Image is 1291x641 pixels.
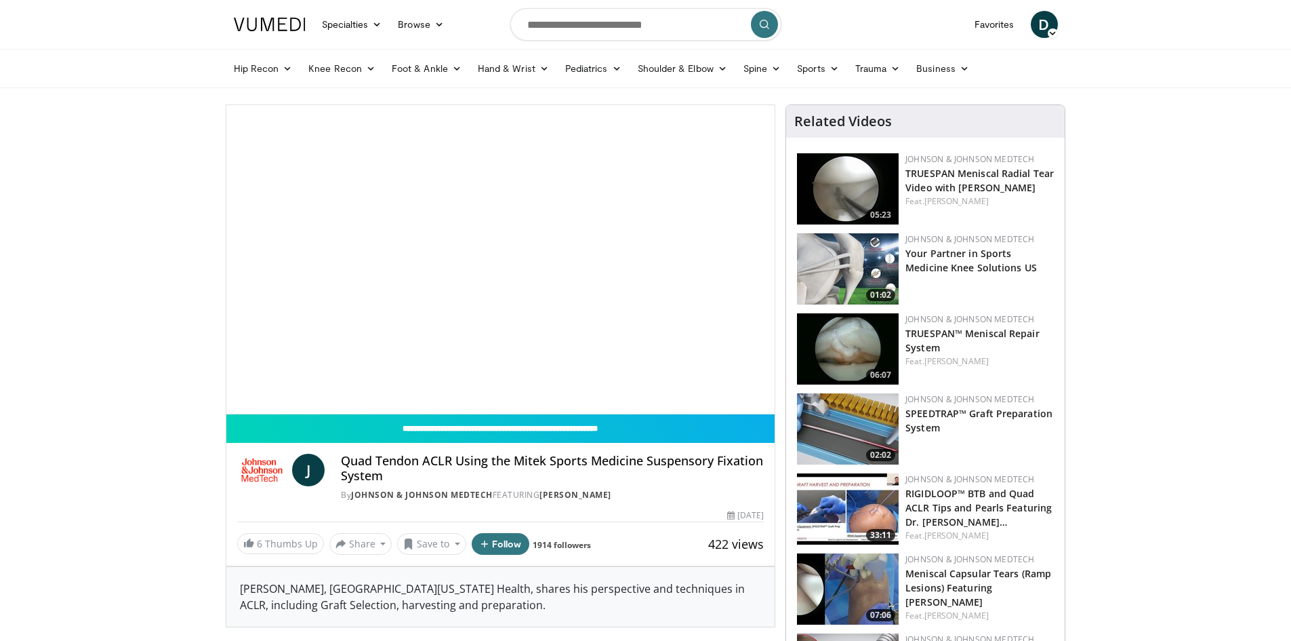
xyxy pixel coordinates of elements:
a: Sports [789,55,847,82]
a: 05:23 [797,153,899,225]
button: Follow [472,533,530,555]
a: [PERSON_NAME] [539,489,611,501]
a: Trauma [847,55,909,82]
a: 06:07 [797,313,899,385]
a: Business [908,55,977,82]
a: Shoulder & Elbow [630,55,735,82]
a: [PERSON_NAME] [924,195,989,207]
span: 33:11 [866,529,895,541]
a: Hip Recon [226,55,301,82]
button: Share [329,533,392,555]
a: J [292,454,325,486]
a: Browse [390,11,452,38]
img: 4bc3a03c-f47c-4100-84fa-650097507746.150x105_q85_crop-smart_upscale.jpg [797,473,899,545]
a: Specialties [314,11,390,38]
a: Favorites [966,11,1023,38]
span: 422 views [708,536,764,552]
a: 1914 followers [533,539,591,551]
a: Hand & Wrist [470,55,557,82]
a: RIGIDLOOP™ BTB and Quad ACLR Tips and Pearls Featuring Dr. [PERSON_NAME]… [905,487,1052,528]
a: Meniscal Capsular Tears (Ramp Lesions) Featuring [PERSON_NAME] [905,567,1051,608]
a: Pediatrics [557,55,630,82]
h4: Related Videos [794,113,892,130]
a: Johnson & Johnson MedTech [905,233,1034,245]
span: 07:06 [866,609,895,621]
a: Johnson & Johnson MedTech [905,553,1034,565]
span: 6 [257,537,262,550]
img: a46a2fe1-2704-4a9e-acc3-1c278068f6c4.150x105_q85_crop-smart_upscale.jpg [797,393,899,465]
div: Feat. [905,610,1054,622]
a: 33:11 [797,473,899,545]
h4: Quad Tendon ACLR Using the Mitek Sports Medicine Suspensory Fixation System [341,454,764,483]
a: Knee Recon [300,55,384,82]
button: Save to [397,533,466,555]
a: Foot & Ankle [384,55,470,82]
div: By FEATURING [341,489,764,501]
a: Johnson & Johnson MedTech [905,473,1034,485]
a: Johnson & Johnson MedTech [905,153,1034,165]
img: 0543fda4-7acd-4b5c-b055-3730b7e439d4.150x105_q85_crop-smart_upscale.jpg [797,233,899,305]
a: Johnson & Johnson MedTech [905,393,1034,405]
div: Feat. [905,530,1054,542]
a: 6 Thumbs Up [237,533,324,554]
img: 0c02c3d5-dde0-442f-bbc0-cf861f5c30d7.150x105_q85_crop-smart_upscale.jpg [797,553,899,625]
span: 01:02 [866,289,895,301]
span: 05:23 [866,209,895,221]
span: 06:07 [866,369,895,381]
span: 02:02 [866,449,895,461]
a: Spine [735,55,789,82]
div: [DATE] [727,509,764,522]
img: Johnson & Johnson MedTech [237,454,287,486]
a: 02:02 [797,393,899,465]
a: D [1031,11,1058,38]
input: Search topics, interventions [510,8,781,41]
a: SPEEDTRAP™ Graft Preparation System [905,407,1052,434]
video-js: Video Player [226,105,775,414]
img: VuMedi Logo [234,18,306,31]
a: TRUESPAN™ Meniscal Repair System [905,327,1040,354]
img: a9cbc79c-1ae4-425c-82e8-d1f73baa128b.150x105_q85_crop-smart_upscale.jpg [797,153,899,225]
a: [PERSON_NAME] [924,355,989,367]
a: TRUESPAN Meniscal Radial Tear Video with [PERSON_NAME] [905,167,1054,194]
img: e42d750b-549a-4175-9691-fdba1d7a6a0f.150x105_q85_crop-smart_upscale.jpg [797,313,899,385]
a: Johnson & Johnson MedTech [351,489,493,501]
div: [PERSON_NAME], [GEOGRAPHIC_DATA][US_STATE] Health, shares his perspective and techniques in ACLR,... [226,567,775,627]
div: Feat. [905,355,1054,368]
a: 01:02 [797,233,899,305]
a: Johnson & Johnson MedTech [905,313,1034,325]
div: Feat. [905,195,1054,208]
a: Your Partner in Sports Medicine Knee Solutions US [905,247,1037,274]
a: 07:06 [797,553,899,625]
a: [PERSON_NAME] [924,530,989,541]
a: [PERSON_NAME] [924,610,989,621]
